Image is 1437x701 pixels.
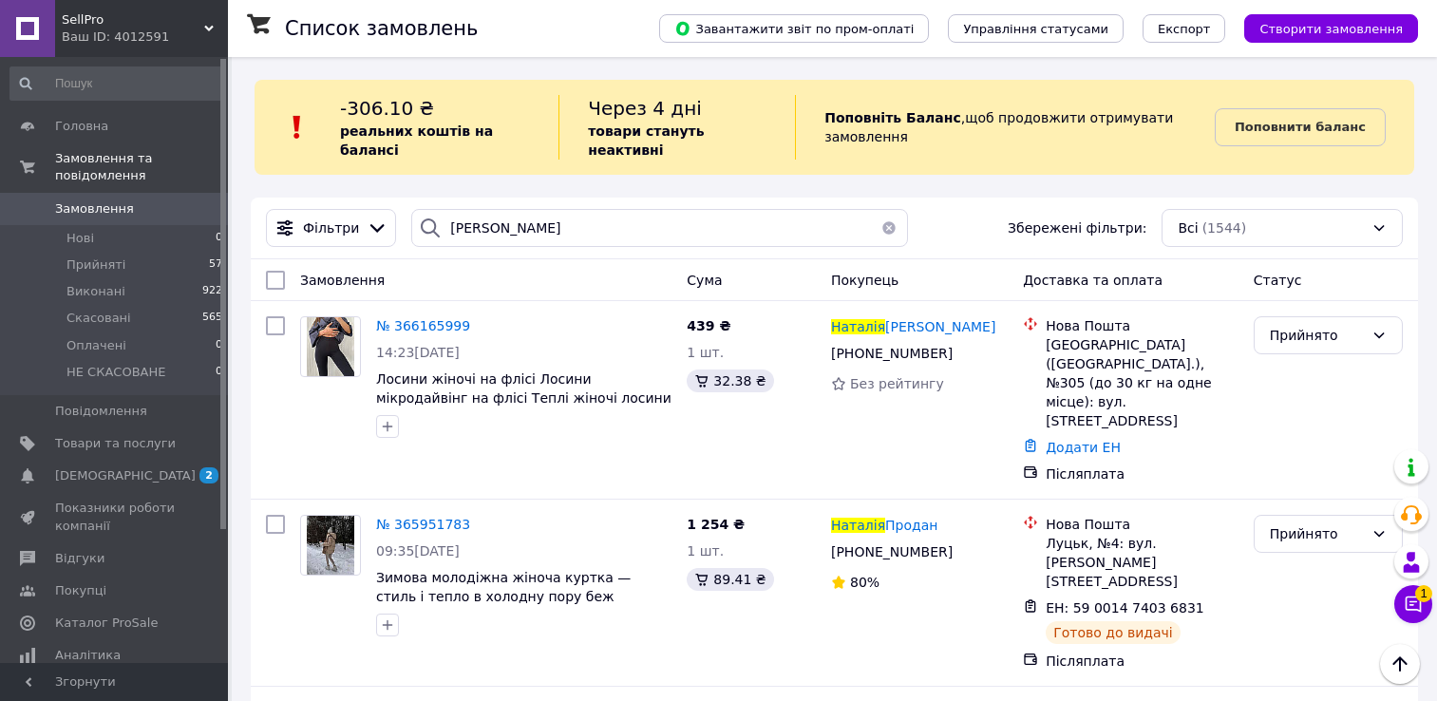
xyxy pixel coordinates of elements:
button: Управління статусами [948,14,1124,43]
span: Замовлення [300,273,385,288]
div: [PHONE_NUMBER] [827,340,956,367]
span: Покупець [831,273,898,288]
span: Нові [66,230,94,247]
span: Через 4 дні [588,97,702,120]
span: 1 254 ₴ [687,517,745,532]
button: Завантажити звіт по пром-оплаті [659,14,929,43]
span: Покупці [55,582,106,599]
div: 89.41 ₴ [687,568,773,591]
span: [PERSON_NAME] [885,319,995,334]
div: , щоб продовжити отримувати замовлення [795,95,1215,160]
span: Управління статусами [963,22,1108,36]
span: -306.10 ₴ [340,97,434,120]
span: Замовлення [55,200,134,218]
span: 09:35[DATE] [376,543,460,559]
b: Поповнити баланс [1235,120,1366,134]
span: Продан [885,518,937,533]
button: Наверх [1380,644,1420,684]
span: 1 шт. [687,543,724,559]
span: Фільтри [303,218,359,237]
span: 0 [216,230,222,247]
a: Зимова молодіжна жіноча куртка — стиль і тепло в холодну пору беж [376,570,631,604]
b: Поповніть Баланс [824,110,961,125]
span: Експорт [1158,22,1211,36]
a: Фото товару [300,515,361,576]
span: SellPro [62,11,204,28]
span: НЕ СКАСОВАНЕ [66,364,165,381]
div: Прийнято [1270,523,1364,544]
span: Без рейтингу [850,376,944,391]
span: 565 [202,310,222,327]
span: 14:23[DATE] [376,345,460,360]
span: Замовлення та повідомлення [55,150,228,184]
span: Наталія [831,319,885,334]
a: № 366165999 [376,318,470,333]
span: Cума [687,273,722,288]
span: 1 шт. [687,345,724,360]
span: [DEMOGRAPHIC_DATA] [55,467,196,484]
span: Збережені фільтри: [1008,218,1146,237]
span: Створити замовлення [1259,22,1403,36]
span: 2 [199,467,218,483]
span: Всі [1178,218,1198,237]
button: Чат з покупцем1 [1394,585,1432,623]
div: Прийнято [1270,325,1364,346]
span: Відгуки [55,550,104,567]
b: реальних коштів на балансі [340,123,493,158]
span: Прийняті [66,256,125,274]
h1: Список замовлень [285,17,478,40]
span: Наталія [831,518,885,533]
span: 57 [209,256,222,274]
img: Фото товару [307,516,354,575]
div: [PHONE_NUMBER] [827,539,956,565]
a: № 365951783 [376,517,470,532]
span: Завантажити звіт по пром-оплаті [674,20,914,37]
button: Експорт [1143,14,1226,43]
div: Післяплата [1046,464,1238,483]
img: Фото товару [307,317,355,376]
div: Нова Пошта [1046,316,1238,335]
button: Очистить [870,209,908,247]
span: Оплачені [66,337,126,354]
div: Луцьк, №4: вул. [PERSON_NAME][STREET_ADDRESS] [1046,534,1238,591]
a: Наталія[PERSON_NAME] [831,317,995,336]
span: 0 [216,364,222,381]
a: Лосини жіночі на флісі Лосини мікродайвінг на флісі Теплі жіночі лосини [376,371,671,406]
span: 0 [216,337,222,354]
b: товари стануть неактивні [588,123,704,158]
div: 32.38 ₴ [687,369,773,392]
div: Ваш ID: 4012591 [62,28,228,46]
span: Аналітика [55,647,121,664]
img: :exclamation: [283,113,312,142]
div: Нова Пошта [1046,515,1238,534]
button: Створити замовлення [1244,14,1418,43]
input: Пошук за номером замовлення, ПІБ покупця, номером телефону, Email, номером накладної [411,209,908,247]
a: Додати ЕН [1046,440,1121,455]
span: Доставка та оплата [1023,273,1163,288]
span: Показники роботи компанії [55,500,176,534]
span: Каталог ProSale [55,615,158,632]
span: (1544) [1202,220,1247,236]
span: Головна [55,118,108,135]
span: 922 [202,283,222,300]
span: Скасовані [66,310,131,327]
div: Післяплата [1046,652,1238,671]
span: 1 [1415,585,1432,602]
span: Товари та послуги [55,435,176,452]
a: Створити замовлення [1225,20,1418,35]
span: ЕН: 59 0014 7403 6831 [1046,600,1204,616]
div: Готово до видачі [1046,621,1181,644]
a: Поповнити баланс [1215,108,1386,146]
span: 439 ₴ [687,318,730,333]
span: Виконані [66,283,125,300]
div: [GEOGRAPHIC_DATA] ([GEOGRAPHIC_DATA].), №305 (до 30 кг на одне місце): вул. [STREET_ADDRESS] [1046,335,1238,430]
input: Пошук [9,66,224,101]
span: 80% [850,575,879,590]
span: Статус [1254,273,1302,288]
a: НаталіяПродан [831,516,938,535]
span: Повідомлення [55,403,147,420]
